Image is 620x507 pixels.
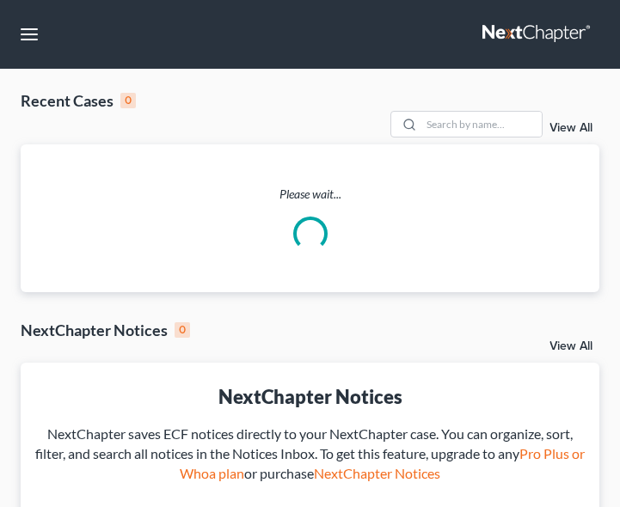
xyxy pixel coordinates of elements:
p: Please wait... [21,186,599,203]
a: Pro Plus or Whoa plan [180,445,585,481]
div: NextChapter Notices [21,320,190,340]
a: View All [549,340,592,352]
input: Search by name... [421,112,542,137]
div: 0 [175,322,190,338]
div: NextChapter saves ECF notices directly to your NextChapter case. You can organize, sort, filter, ... [34,425,586,484]
div: Recent Cases [21,90,136,111]
div: 0 [120,93,136,108]
a: View All [549,122,592,134]
div: NextChapter Notices [34,383,586,410]
a: NextChapter Notices [314,465,440,481]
